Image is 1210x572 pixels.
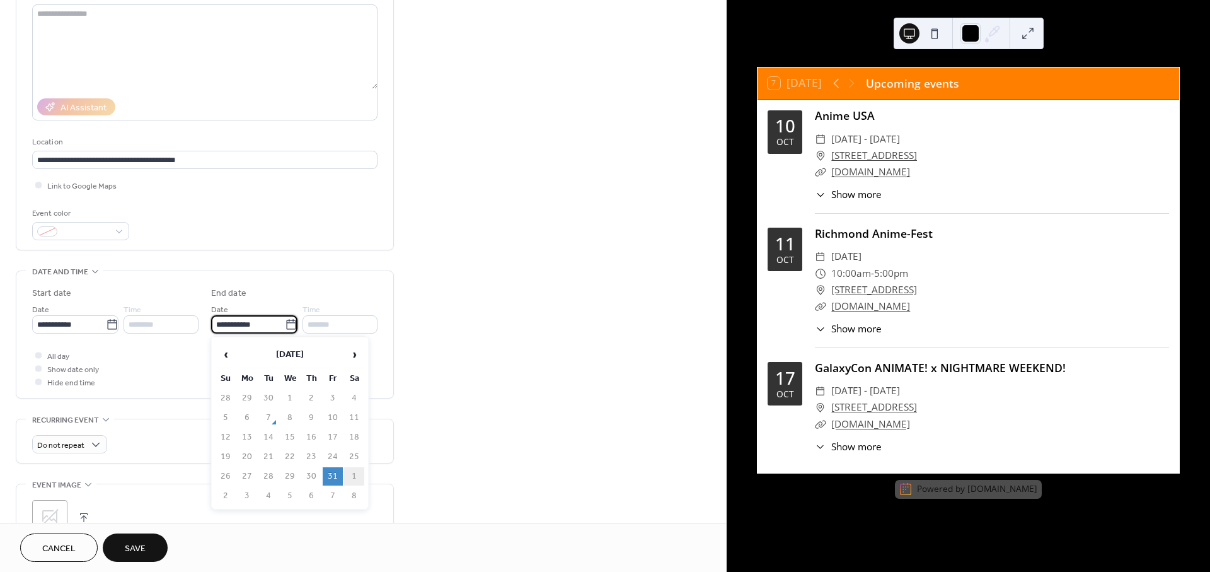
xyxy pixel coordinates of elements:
[345,342,364,367] span: ›
[211,287,246,300] div: End date
[815,187,826,202] div: ​
[831,282,917,298] a: [STREET_ADDRESS]
[237,409,257,427] td: 6
[237,389,257,407] td: 29
[831,399,917,416] a: [STREET_ADDRESS]
[831,440,882,454] span: Show more
[344,389,364,407] td: 4
[280,389,300,407] td: 1
[280,428,300,447] td: 15
[32,303,49,317] span: Date
[301,467,321,486] td: 30
[216,389,236,407] td: 28
[124,303,141,317] span: Time
[216,448,236,466] td: 19
[815,266,826,282] div: ​
[47,376,95,390] span: Hide end time
[815,298,826,315] div: ​
[866,75,959,91] div: Upcoming events
[874,266,908,282] span: 5:00pm
[237,341,343,368] th: [DATE]
[323,389,343,407] td: 3
[323,448,343,466] td: 24
[302,303,320,317] span: Time
[125,542,146,556] span: Save
[815,108,875,123] a: Anime USA
[831,248,861,265] span: [DATE]
[776,255,794,264] div: Oct
[967,483,1037,495] a: [DOMAIN_NAME]
[344,448,364,466] td: 25
[815,440,826,454] div: ​
[344,370,364,388] th: Sa
[280,467,300,486] td: 29
[216,342,235,367] span: ‹
[237,370,257,388] th: Mo
[344,428,364,447] td: 18
[103,534,168,562] button: Save
[258,467,279,486] td: 28
[47,363,99,376] span: Show date only
[917,483,1037,495] div: Powered by
[32,207,127,220] div: Event color
[831,148,917,164] a: [STREET_ADDRESS]
[815,416,826,433] div: ​
[775,370,795,387] div: 17
[831,383,900,399] span: [DATE] - [DATE]
[344,487,364,505] td: 8
[280,370,300,388] th: We
[216,487,236,505] td: 2
[815,282,826,298] div: ​
[280,448,300,466] td: 22
[32,287,71,300] div: Start date
[775,235,795,253] div: 11
[237,428,257,447] td: 13
[42,542,76,556] span: Cancel
[815,187,882,202] button: ​Show more
[301,389,321,407] td: 2
[831,266,871,282] span: 10:00am
[32,136,375,149] div: Location
[831,322,882,336] span: Show more
[831,417,910,431] a: [DOMAIN_NAME]
[301,428,321,447] td: 16
[831,187,882,202] span: Show more
[280,487,300,505] td: 5
[323,467,343,486] td: 31
[258,448,279,466] td: 21
[815,164,826,180] div: ​
[258,487,279,505] td: 4
[47,350,69,363] span: All day
[815,226,933,241] a: Richmond Anime-Fest
[344,409,364,427] td: 11
[815,360,1066,375] a: GalaxyCon ANIMATE! x NIGHTMARE WEEKEND!
[32,266,88,279] span: Date and time
[775,117,795,135] div: 10
[216,370,236,388] th: Su
[280,409,300,427] td: 8
[776,390,794,399] div: Oct
[216,467,236,486] td: 26
[20,534,98,562] button: Cancel
[815,440,882,454] button: ​Show more
[301,370,321,388] th: Th
[237,467,257,486] td: 27
[301,487,321,505] td: 6
[831,300,910,313] a: [DOMAIN_NAME]
[216,428,236,447] td: 12
[216,409,236,427] td: 5
[871,266,874,282] span: -
[323,487,343,505] td: 7
[211,303,228,317] span: Date
[32,479,81,492] span: Event image
[47,180,117,193] span: Link to Google Maps
[815,383,826,399] div: ​
[831,131,900,148] span: [DATE] - [DATE]
[32,500,67,535] div: ;
[32,414,99,427] span: Recurring event
[301,409,321,427] td: 9
[323,370,343,388] th: Fr
[815,131,826,148] div: ​
[237,487,257,505] td: 3
[776,137,794,146] div: Oct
